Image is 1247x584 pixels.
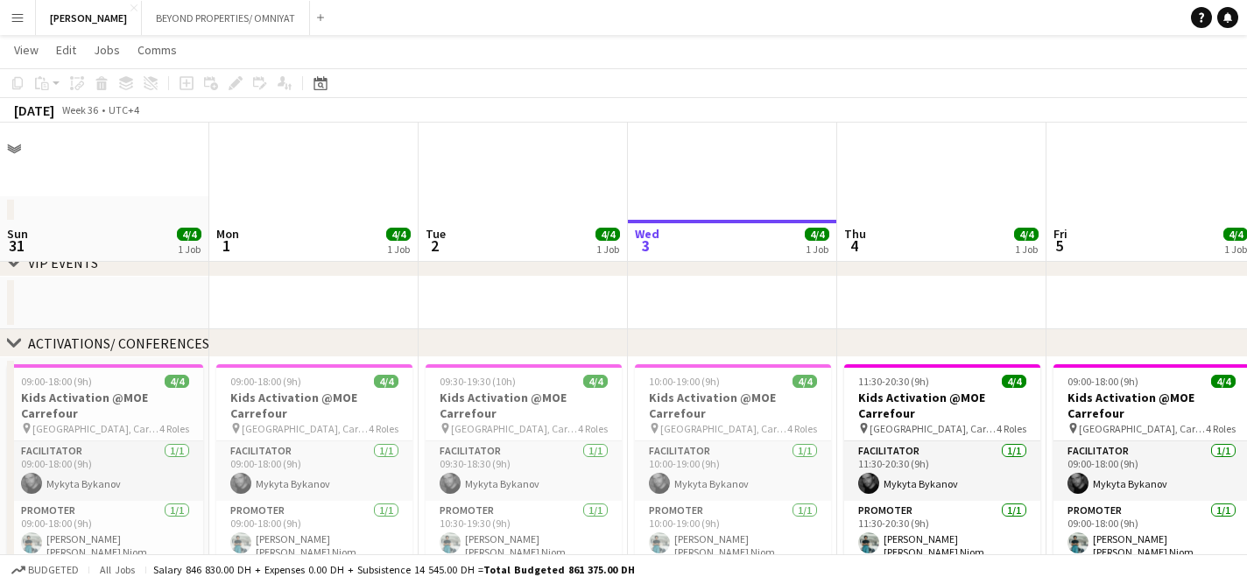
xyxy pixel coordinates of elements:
[94,42,120,58] span: Jobs
[426,226,446,242] span: Tue
[32,422,159,435] span: [GEOGRAPHIC_DATA], Carrefour
[28,564,79,576] span: Budgeted
[58,103,102,116] span: Week 36
[242,422,369,435] span: [GEOGRAPHIC_DATA], Carrefour
[596,243,619,256] div: 1 Job
[1015,243,1038,256] div: 1 Job
[387,243,410,256] div: 1 Job
[7,441,203,501] app-card-role: Facilitator1/109:00-18:00 (9h)Mykyta Bykanov
[635,501,831,566] app-card-role: Promoter1/110:00-19:00 (9h)[PERSON_NAME] [PERSON_NAME] Njom
[842,236,866,256] span: 4
[374,375,398,388] span: 4/4
[632,236,659,256] span: 3
[216,390,412,421] h3: Kids Activation @MOE Carrefour
[230,375,301,388] span: 09:00-18:00 (9h)
[7,501,203,566] app-card-role: Promoter1/109:00-18:00 (9h)[PERSON_NAME] [PERSON_NAME] Njom
[7,390,203,421] h3: Kids Activation @MOE Carrefour
[426,441,622,501] app-card-role: Facilitator1/109:30-18:30 (9h)Mykyta Bykanov
[1014,228,1039,241] span: 4/4
[386,228,411,241] span: 4/4
[216,226,239,242] span: Mon
[595,228,620,241] span: 4/4
[178,243,201,256] div: 1 Job
[56,42,76,58] span: Edit
[426,501,622,566] app-card-role: Promoter1/110:30-19:30 (9h)[PERSON_NAME] [PERSON_NAME] Njom
[21,375,92,388] span: 09:00-18:00 (9h)
[7,226,28,242] span: Sun
[806,243,828,256] div: 1 Job
[165,375,189,388] span: 4/4
[137,42,177,58] span: Comms
[844,441,1040,501] app-card-role: Facilitator1/111:30-20:30 (9h)Mykyta Bykanov
[423,236,446,256] span: 2
[451,422,578,435] span: [GEOGRAPHIC_DATA], Carrefour
[870,422,997,435] span: [GEOGRAPHIC_DATA], Carrefour
[787,422,817,435] span: 4 Roles
[87,39,127,61] a: Jobs
[1051,236,1067,256] span: 5
[109,103,139,116] div: UTC+4
[28,334,209,352] div: ACTIVATIONS/ CONFERENCES
[1002,375,1026,388] span: 4/4
[159,422,189,435] span: 4 Roles
[36,1,142,35] button: [PERSON_NAME]
[369,422,398,435] span: 4 Roles
[844,501,1040,566] app-card-role: Promoter1/111:30-20:30 (9h)[PERSON_NAME] [PERSON_NAME] Njom
[1224,243,1247,256] div: 1 Job
[49,39,83,61] a: Edit
[1079,422,1206,435] span: [GEOGRAPHIC_DATA], Carrefour
[793,375,817,388] span: 4/4
[96,563,138,576] span: All jobs
[14,102,54,119] div: [DATE]
[578,422,608,435] span: 4 Roles
[153,563,635,576] div: Salary 846 830.00 DH + Expenses 0.00 DH + Subsistence 14 545.00 DH =
[635,226,659,242] span: Wed
[635,441,831,501] app-card-role: Facilitator1/110:00-19:00 (9h)Mykyta Bykanov
[142,1,310,35] button: BEYOND PROPERTIES/ OMNIYAT
[214,236,239,256] span: 1
[649,375,720,388] span: 10:00-19:00 (9h)
[28,254,98,271] div: VIP EVENTS
[440,375,516,388] span: 09:30-19:30 (10h)
[483,563,635,576] span: Total Budgeted 861 375.00 DH
[1211,375,1236,388] span: 4/4
[1067,375,1138,388] span: 09:00-18:00 (9h)
[130,39,184,61] a: Comms
[660,422,787,435] span: [GEOGRAPHIC_DATA], Carrefour
[177,228,201,241] span: 4/4
[216,501,412,566] app-card-role: Promoter1/109:00-18:00 (9h)[PERSON_NAME] [PERSON_NAME] Njom
[1053,226,1067,242] span: Fri
[635,390,831,421] h3: Kids Activation @MOE Carrefour
[7,39,46,61] a: View
[216,441,412,501] app-card-role: Facilitator1/109:00-18:00 (9h)Mykyta Bykanov
[9,560,81,580] button: Budgeted
[844,226,866,242] span: Thu
[4,236,28,256] span: 31
[14,42,39,58] span: View
[858,375,929,388] span: 11:30-20:30 (9h)
[1206,422,1236,435] span: 4 Roles
[583,375,608,388] span: 4/4
[997,422,1026,435] span: 4 Roles
[805,228,829,241] span: 4/4
[844,390,1040,421] h3: Kids Activation @MOE Carrefour
[426,390,622,421] h3: Kids Activation @MOE Carrefour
